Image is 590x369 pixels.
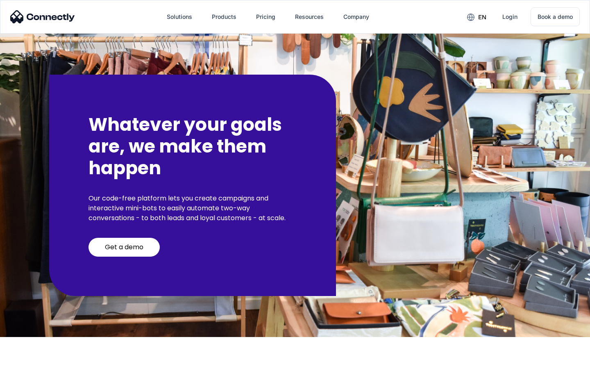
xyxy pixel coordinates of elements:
[88,114,297,179] h2: Whatever your goals are, we make them happen
[105,243,143,251] div: Get a demo
[10,10,75,23] img: Connectly Logo
[502,11,517,23] div: Login
[295,11,324,23] div: Resources
[256,11,275,23] div: Pricing
[343,11,369,23] div: Company
[88,238,160,257] a: Get a demo
[212,11,236,23] div: Products
[250,7,282,27] a: Pricing
[8,355,49,366] aside: Language selected: English
[496,7,524,27] a: Login
[167,11,192,23] div: Solutions
[478,11,486,23] div: en
[88,194,297,223] p: Our code-free platform lets you create campaigns and interactive mini-bots to easily automate two...
[16,355,49,366] ul: Language list
[531,7,580,26] a: Book a demo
